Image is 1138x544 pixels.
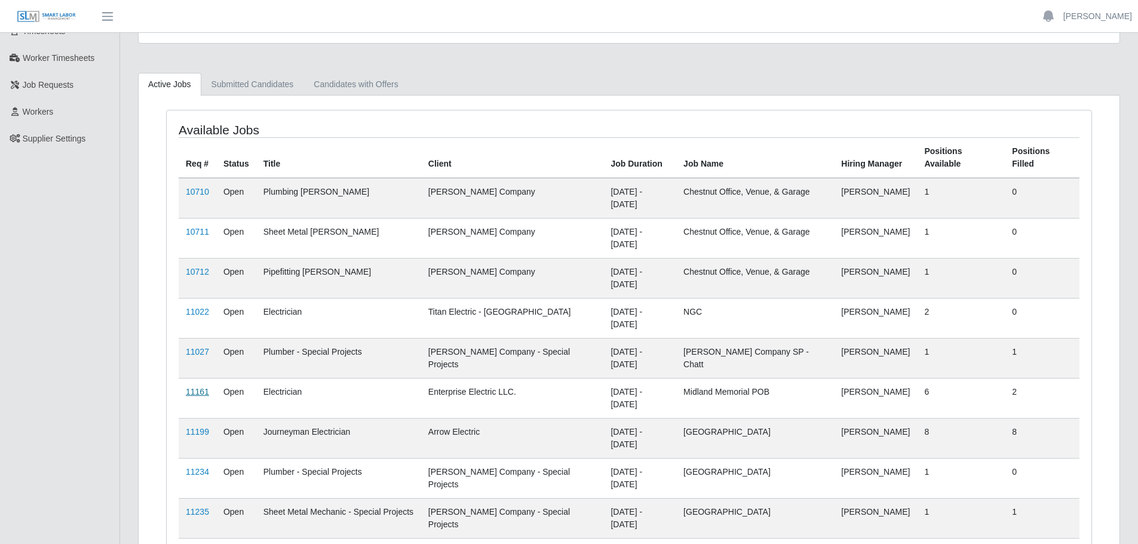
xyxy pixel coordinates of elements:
td: Open [216,418,256,458]
td: [DATE] - [DATE] [603,418,676,458]
td: [PERSON_NAME] Company SP - Chatt [676,338,834,378]
td: Open [216,178,256,219]
td: [DATE] - [DATE] [603,498,676,538]
td: Enterprise Electric LLC. [421,378,604,418]
td: [DATE] - [DATE] [603,258,676,298]
td: 2 [917,298,1005,338]
td: 0 [1005,178,1079,219]
td: [PERSON_NAME] [834,378,917,418]
img: SLM Logo [17,10,76,23]
td: Titan Electric - [GEOGRAPHIC_DATA] [421,298,604,338]
td: [PERSON_NAME] Company [421,218,604,258]
td: Midland Memorial POB [676,378,834,418]
span: Job Requests [23,80,74,90]
td: [DATE] - [DATE] [603,378,676,418]
th: Hiring Manager [834,137,917,178]
td: Open [216,258,256,298]
th: Job Duration [603,137,676,178]
h4: Available Jobs [179,122,544,137]
td: [PERSON_NAME] [834,418,917,458]
td: Chestnut Office, Venue, & Garage [676,218,834,258]
td: 0 [1005,458,1079,498]
td: 1 [917,498,1005,538]
td: 0 [1005,298,1079,338]
td: 1 [917,338,1005,378]
td: [PERSON_NAME] Company - Special Projects [421,458,604,498]
a: 10710 [186,187,209,196]
td: [DATE] - [DATE] [603,458,676,498]
td: Sheet Metal Mechanic - Special Projects [256,498,421,538]
a: 11234 [186,467,209,477]
td: 0 [1005,258,1079,298]
a: Submitted Candidates [201,73,304,96]
td: 0 [1005,218,1079,258]
a: 11235 [186,507,209,517]
td: Open [216,498,256,538]
td: Open [216,458,256,498]
td: Plumber - Special Projects [256,458,421,498]
th: Positions Filled [1005,137,1079,178]
td: Open [216,218,256,258]
td: [PERSON_NAME] [834,458,917,498]
td: [PERSON_NAME] Company - Special Projects [421,338,604,378]
td: Journeyman Electrician [256,418,421,458]
td: 1 [1005,498,1079,538]
th: Title [256,137,421,178]
td: 1 [917,458,1005,498]
th: Job Name [676,137,834,178]
span: Supplier Settings [23,134,86,143]
td: 1 [1005,338,1079,378]
a: Active Jobs [138,73,201,96]
th: Status [216,137,256,178]
td: 1 [917,258,1005,298]
td: Plumber - Special Projects [256,338,421,378]
span: Worker Timesheets [23,53,94,63]
td: Open [216,378,256,418]
th: Req # [179,137,216,178]
a: 11161 [186,387,209,397]
td: Chestnut Office, Venue, & Garage [676,178,834,219]
a: 11199 [186,427,209,437]
td: [PERSON_NAME] [834,498,917,538]
td: Pipefitting [PERSON_NAME] [256,258,421,298]
td: Open [216,338,256,378]
td: 1 [917,218,1005,258]
td: [PERSON_NAME] Company [421,178,604,219]
td: [PERSON_NAME] [834,338,917,378]
a: [PERSON_NAME] [1063,10,1132,23]
th: Positions Available [917,137,1005,178]
td: Plumbing [PERSON_NAME] [256,178,421,219]
td: Chestnut Office, Venue, & Garage [676,258,834,298]
td: [DATE] - [DATE] [603,338,676,378]
td: [GEOGRAPHIC_DATA] [676,498,834,538]
td: [PERSON_NAME] [834,258,917,298]
a: 10712 [186,267,209,276]
td: [GEOGRAPHIC_DATA] [676,418,834,458]
td: [PERSON_NAME] [834,218,917,258]
td: 8 [1005,418,1079,458]
td: [DATE] - [DATE] [603,298,676,338]
td: Arrow Electric [421,418,604,458]
td: Open [216,298,256,338]
td: [PERSON_NAME] Company [421,258,604,298]
a: 11027 [186,347,209,356]
td: [DATE] - [DATE] [603,218,676,258]
td: [PERSON_NAME] Company - Special Projects [421,498,604,538]
td: [GEOGRAPHIC_DATA] [676,458,834,498]
td: Sheet Metal [PERSON_NAME] [256,218,421,258]
td: Electrician [256,298,421,338]
td: 1 [917,178,1005,219]
a: 11022 [186,307,209,316]
td: 8 [917,418,1005,458]
a: Candidates with Offers [303,73,408,96]
td: [PERSON_NAME] [834,178,917,219]
td: [PERSON_NAME] [834,298,917,338]
td: [DATE] - [DATE] [603,178,676,219]
a: 10711 [186,227,209,236]
th: Client [421,137,604,178]
td: 2 [1005,378,1079,418]
td: NGC [676,298,834,338]
td: Electrician [256,378,421,418]
span: Workers [23,107,54,116]
td: 6 [917,378,1005,418]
